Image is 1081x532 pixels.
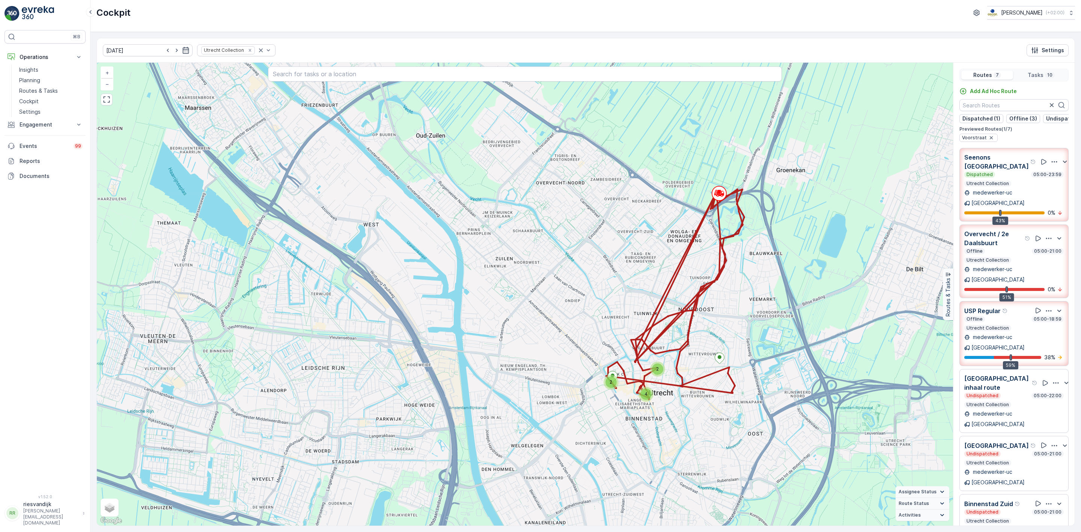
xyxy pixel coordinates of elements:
[6,507,18,519] div: RR
[246,47,254,53] div: Remove Utrecht Collection
[971,344,1025,351] p: [GEOGRAPHIC_DATA]
[971,468,1012,476] p: medewerker-uc
[1033,172,1062,178] p: 05:00-23:59
[20,172,83,180] p: Documents
[19,98,39,105] p: Cockpit
[899,500,929,506] span: Route Status
[19,66,38,74] p: Insights
[964,306,1001,315] p: USP Regular
[966,172,994,178] p: Dispatched
[268,66,782,81] input: Search for tasks or a location
[5,154,86,169] a: Reports
[959,99,1069,111] input: Search Routes
[971,265,1012,273] p: medewerker-uc
[971,276,1025,283] p: [GEOGRAPHIC_DATA]
[99,516,123,526] a: Open this area in Google Maps (opens a new window)
[5,6,20,21] img: logo
[1046,72,1053,78] p: 10
[966,393,999,399] p: Undispatched
[973,71,992,79] p: Routes
[995,72,1000,78] p: 7
[19,87,58,95] p: Routes & Tasks
[964,153,1029,171] p: Seenons [GEOGRAPHIC_DATA]
[971,333,1012,341] p: medewerker-uc
[656,366,659,372] span: 2
[1046,10,1064,16] p: ( +02:00 )
[966,257,1010,263] p: Utrecht Collection
[73,34,80,40] p: ⌘B
[5,500,86,526] button: RRriesvandijk[PERSON_NAME][EMAIL_ADDRESS][DOMAIN_NAME]
[959,114,1003,123] button: Dispatched (1)
[966,248,983,254] p: Offline
[966,181,1010,187] p: Utrecht Collection
[899,512,921,518] span: Activities
[5,117,86,132] button: Engagement
[1030,443,1036,449] div: Help Tooltip Icon
[1033,316,1062,322] p: 05:00-18:59
[971,410,1012,417] p: medewerker-uc
[1044,354,1055,361] p: 38 %
[992,217,1008,225] div: 43%
[1006,114,1040,123] button: Offline (3)
[944,278,952,316] p: Routes & Tasks
[896,486,949,498] summary: Assignee Status
[644,391,647,397] span: 4
[16,86,86,96] a: Routes & Tasks
[1000,293,1014,301] div: 51%
[896,509,949,521] summary: Activities
[101,499,118,516] a: Layers
[987,6,1075,20] button: [PERSON_NAME](+02:00)
[970,87,1017,95] p: Add Ad Hoc Route
[964,441,1029,450] p: [GEOGRAPHIC_DATA]
[1033,509,1062,515] p: 05:00-21:00
[638,387,653,402] div: 4
[19,77,40,84] p: Planning
[1003,361,1018,369] div: 59%
[202,47,245,54] div: Utrecht Collection
[1042,47,1064,54] p: Settings
[101,67,113,78] a: Zoom In
[610,379,612,385] span: 2
[16,65,86,75] a: Insights
[1032,380,1038,386] div: Help Tooltip Icon
[971,479,1025,486] p: [GEOGRAPHIC_DATA]
[896,498,949,509] summary: Route Status
[966,518,1010,524] p: Utrecht Collection
[16,107,86,117] a: Settings
[964,499,1013,508] p: Binnenstad Zuid
[99,516,123,526] img: Google
[987,9,998,17] img: basis-logo_rgb2x.png
[103,44,193,56] input: dd/mm/yyyy
[964,229,1023,247] p: Overvecht / 2e Daalsbuurt
[650,362,665,377] div: 2
[899,489,936,495] span: Assignee Status
[971,189,1012,196] p: medewerker-uc
[1009,115,1037,122] p: Offline (3)
[5,169,86,184] a: Documents
[5,494,86,499] span: v 1.52.0
[1030,159,1036,165] div: Help Tooltip Icon
[105,69,109,76] span: +
[96,7,131,19] p: Cockpit
[5,50,86,65] button: Operations
[971,420,1025,428] p: [GEOGRAPHIC_DATA]
[75,143,81,149] p: 99
[604,375,619,390] div: 2
[16,96,86,107] a: Cockpit
[966,451,999,457] p: Undispatched
[962,115,1000,122] p: Dispatched (1)
[959,126,1069,132] p: Previewed Routes ( 1 / 7 )
[22,6,54,21] img: logo_light-DOdMpM7g.png
[962,135,987,141] span: Voorstraat
[1028,71,1043,79] p: Tasks
[1001,9,1043,17] p: [PERSON_NAME]
[23,508,79,526] p: [PERSON_NAME][EMAIL_ADDRESS][DOMAIN_NAME]
[971,199,1025,207] p: [GEOGRAPHIC_DATA]
[966,325,1010,331] p: Utrecht Collection
[1027,44,1069,56] button: Settings
[20,142,69,150] p: Events
[1048,286,1055,293] p: 0 %
[964,374,1030,392] p: [GEOGRAPHIC_DATA] inhaal route
[101,78,113,90] a: Zoom Out
[1002,308,1008,314] div: Help Tooltip Icon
